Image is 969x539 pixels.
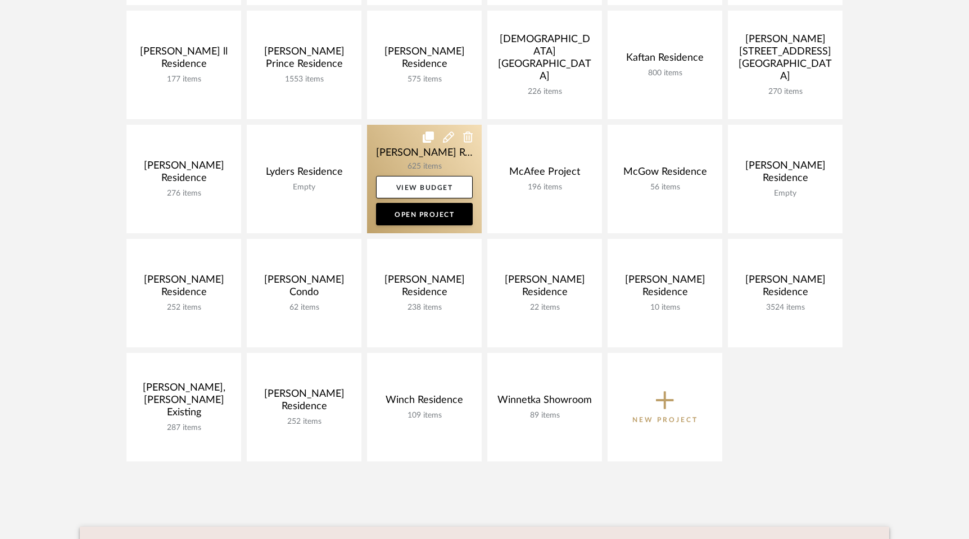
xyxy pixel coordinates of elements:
div: 270 items [737,87,834,97]
div: [PERSON_NAME] Residence [135,160,232,189]
div: [PERSON_NAME] Residence [256,388,352,417]
div: Lyders Residence [256,166,352,183]
div: [PERSON_NAME] Residence [376,46,473,75]
div: 252 items [256,417,352,427]
button: New Project [608,353,722,461]
div: [PERSON_NAME] Residence [496,274,593,303]
div: 800 items [617,69,713,78]
div: McAfee Project [496,166,593,183]
div: 10 items [617,303,713,312]
div: Winch Residence [376,394,473,411]
a: Open Project [376,203,473,225]
div: 252 items [135,303,232,312]
div: 3524 items [737,303,834,312]
div: [PERSON_NAME] ll Residence [135,46,232,75]
div: 56 items [617,183,713,192]
p: New Project [632,414,698,425]
div: 226 items [496,87,593,97]
div: 276 items [135,189,232,198]
div: McGow Residence [617,166,713,183]
div: 89 items [496,411,593,420]
div: 575 items [376,75,473,84]
div: [PERSON_NAME] Residence [617,274,713,303]
div: [DEMOGRAPHIC_DATA] [GEOGRAPHIC_DATA] [496,33,593,87]
div: 109 items [376,411,473,420]
div: Kaftan Residence [617,52,713,69]
div: 1553 items [256,75,352,84]
div: 287 items [135,423,232,433]
div: 177 items [135,75,232,84]
div: [PERSON_NAME] Residence [376,274,473,303]
div: [PERSON_NAME], [PERSON_NAME] Existing [135,382,232,423]
div: Empty [256,183,352,192]
div: [PERSON_NAME] Condo [256,274,352,303]
div: [PERSON_NAME] Residence [737,160,834,189]
div: [PERSON_NAME] Prince Residence [256,46,352,75]
a: View Budget [376,176,473,198]
div: 62 items [256,303,352,312]
div: Empty [737,189,834,198]
div: 22 items [496,303,593,312]
div: [PERSON_NAME] [STREET_ADDRESS][GEOGRAPHIC_DATA] [737,33,834,87]
div: [PERSON_NAME] Residence [737,274,834,303]
div: Winnetka Showroom [496,394,593,411]
div: 238 items [376,303,473,312]
div: [PERSON_NAME] Residence [135,274,232,303]
div: 196 items [496,183,593,192]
